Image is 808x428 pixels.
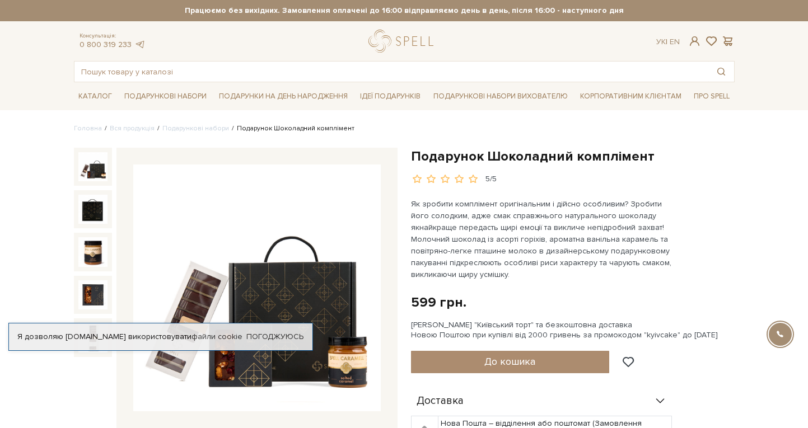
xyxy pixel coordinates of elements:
[74,124,102,133] a: Головна
[689,88,734,105] a: Про Spell
[656,37,680,47] div: Ук
[214,88,352,105] a: Подарунки на День народження
[229,124,354,134] li: Подарунок Шоколадний комплімент
[576,87,686,106] a: Корпоративним клієнтам
[484,355,535,368] span: До кошика
[162,124,229,133] a: Подарункові набори
[9,332,312,342] div: Я дозволяю [DOMAIN_NAME] використовувати
[708,62,734,82] button: Пошук товару у каталозі
[110,124,155,133] a: Вся продукція
[356,88,425,105] a: Ідеї подарунків
[80,40,132,49] a: 0 800 319 233
[133,164,381,412] img: Подарунок Шоколадний комплімент
[74,88,116,105] a: Каталог
[485,174,497,185] div: 5/5
[417,396,464,406] span: Доставка
[134,40,146,49] a: telegram
[74,62,708,82] input: Пошук товару у каталозі
[74,6,735,16] strong: Працюємо без вихідних. Замовлення оплачені до 16:00 відправляємо день в день, після 16:00 - насту...
[192,332,242,341] a: файли cookie
[78,152,108,181] img: Подарунок Шоколадний комплімент
[666,37,667,46] span: |
[411,198,674,280] p: Як зробити комплімент оригінальним і дійсно особливим? Зробити його солодким, адже смак справжньо...
[411,148,735,165] h1: Подарунок Шоколадний комплімент
[246,332,303,342] a: Погоджуюсь
[429,87,572,106] a: Подарункові набори вихователю
[78,237,108,266] img: Подарунок Шоколадний комплімент
[670,37,680,46] a: En
[78,280,108,309] img: Подарунок Шоколадний комплімент
[368,30,438,53] a: logo
[411,294,466,311] div: 599 грн.
[80,32,146,40] span: Консультація:
[411,320,735,340] div: [PERSON_NAME] "Київський торт" та безкоштовна доставка Новою Поштою при купівлі від 2000 гривень ...
[411,351,610,373] button: До кошика
[120,88,211,105] a: Подарункові набори
[78,195,108,224] img: Подарунок Шоколадний комплімент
